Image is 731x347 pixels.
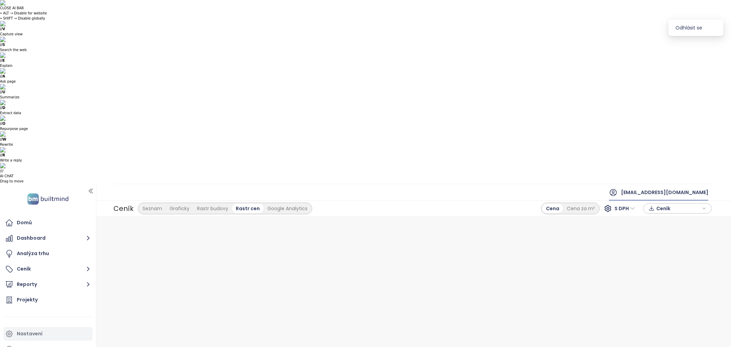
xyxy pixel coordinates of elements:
[542,204,563,213] div: Cena
[264,204,311,213] div: Google Analytics
[232,204,264,213] div: Rastr cen
[25,192,71,206] img: logo
[614,203,635,214] span: S DPH
[17,296,38,304] div: Projekty
[139,204,166,213] div: Seznam
[113,202,134,215] div: Ceník
[3,216,93,230] a: Domů
[17,249,49,258] div: Analýza trhu
[656,203,700,214] span: Ceník
[3,293,93,307] a: Projekty
[17,218,32,227] div: Domů
[563,204,599,213] div: Cena za m²
[3,247,93,261] a: Analýza trhu
[621,184,708,201] span: [EMAIL_ADDRESS][DOMAIN_NAME]
[3,262,93,276] button: Ceník
[3,278,93,291] button: Reporty
[3,231,93,245] button: Dashboard
[193,204,232,213] div: Rastr budovy
[3,327,93,341] a: Nastavení
[166,204,193,213] div: Graficky
[17,330,42,338] div: Nastavení
[647,203,708,214] div: button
